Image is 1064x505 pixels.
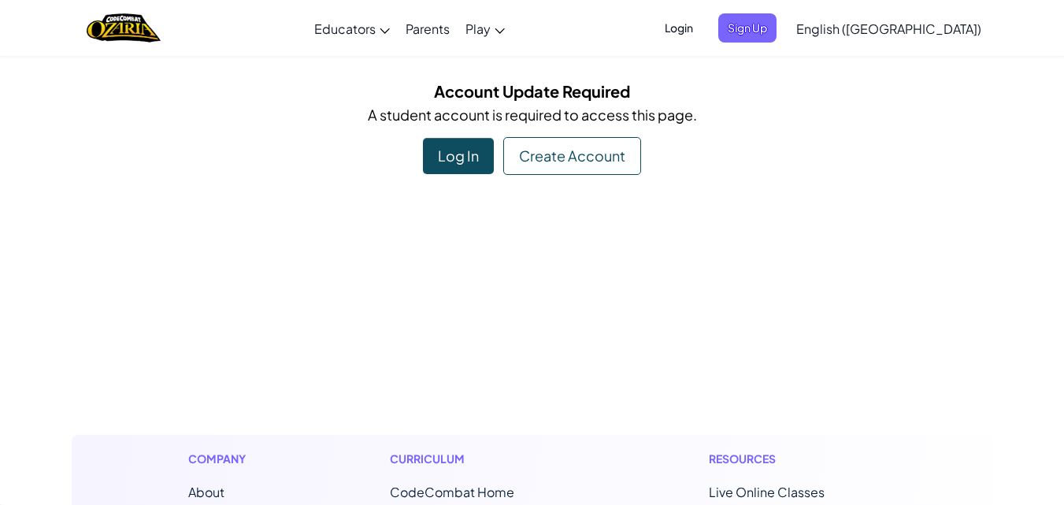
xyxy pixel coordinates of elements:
span: Educators [314,20,376,37]
div: Create Account [503,137,641,175]
img: Home [87,12,160,44]
h1: Company [188,451,261,467]
a: Parents [398,7,458,50]
span: CodeCombat Home [390,484,514,500]
span: English ([GEOGRAPHIC_DATA]) [796,20,981,37]
h1: Curriculum [390,451,580,467]
a: About [188,484,224,500]
a: English ([GEOGRAPHIC_DATA]) [788,7,989,50]
a: Play [458,7,513,50]
h5: Account Update Required [83,79,981,103]
a: Educators [306,7,398,50]
a: Ozaria by CodeCombat logo [87,12,160,44]
button: Sign Up [718,13,777,43]
span: Play [465,20,491,37]
div: Log In [423,138,494,174]
p: A student account is required to access this page. [83,103,981,126]
button: Login [655,13,703,43]
a: Live Online Classes [709,484,825,500]
h1: Resources [709,451,877,467]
